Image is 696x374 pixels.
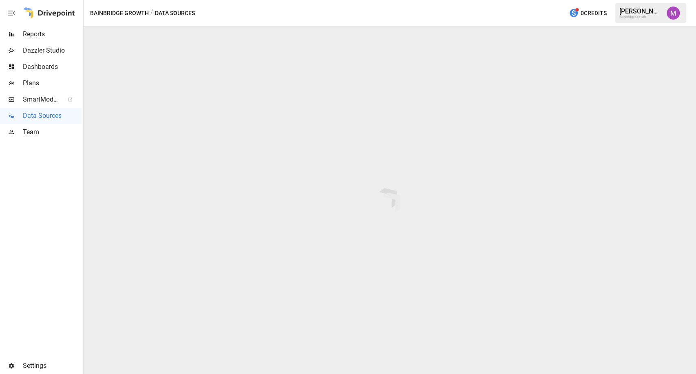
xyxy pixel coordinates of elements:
button: Umer Muhammed [662,2,685,24]
span: SmartModel [23,95,59,104]
span: Plans [23,78,82,88]
span: Data Sources [23,111,82,121]
img: Umer Muhammed [667,7,680,20]
span: Settings [23,361,82,371]
img: drivepoint-animation.ef608ccb.svg [379,188,400,212]
span: Team [23,127,82,137]
div: [PERSON_NAME] [619,7,662,15]
span: Dashboards [23,62,82,72]
button: Bainbridge Growth [90,8,149,18]
button: 0Credits [566,6,610,21]
span: Dazzler Studio [23,46,82,55]
div: / [150,8,153,18]
span: ™ [58,93,64,104]
span: 0 Credits [581,8,607,18]
span: Reports [23,29,82,39]
div: Bainbridge Growth [619,15,662,19]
